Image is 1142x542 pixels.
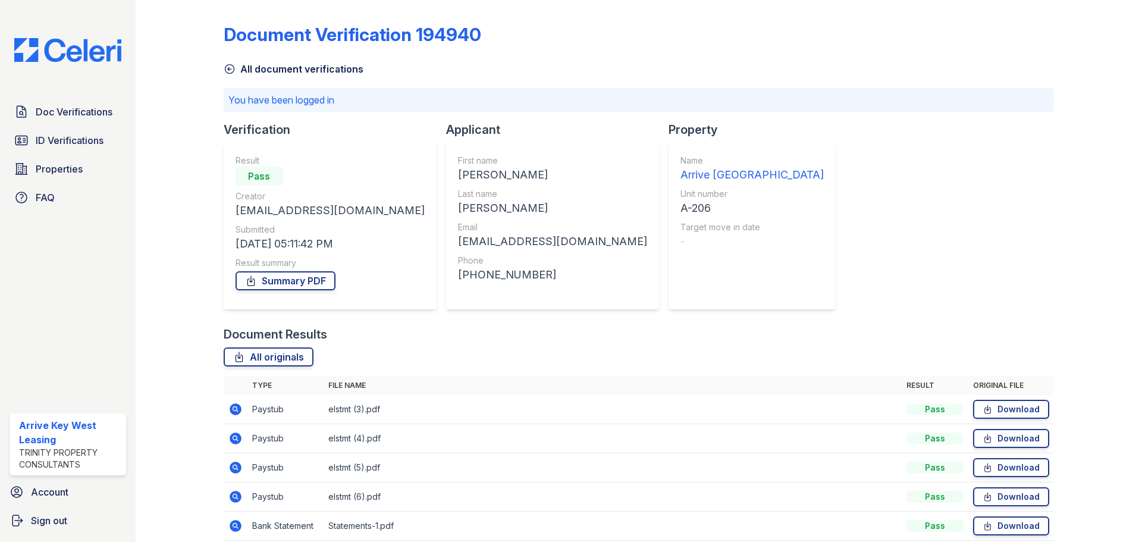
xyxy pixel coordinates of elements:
[224,326,327,343] div: Document Results
[236,202,425,219] div: [EMAIL_ADDRESS][DOMAIN_NAME]
[973,429,1049,448] a: Download
[906,433,964,444] div: Pass
[10,186,126,209] a: FAQ
[458,221,647,233] div: Email
[224,121,446,138] div: Verification
[669,121,845,138] div: Property
[446,121,669,138] div: Applicant
[324,483,902,512] td: elstmt (6).pdf
[324,512,902,541] td: Statements-1.pdf
[224,24,481,45] div: Document Verification 194940
[906,520,964,532] div: Pass
[19,447,121,471] div: Trinity Property Consultants
[906,491,964,503] div: Pass
[236,271,335,290] a: Summary PDF
[458,255,647,267] div: Phone
[458,155,647,167] div: First name
[247,376,324,395] th: Type
[458,167,647,183] div: [PERSON_NAME]
[247,424,324,453] td: Paystub
[36,190,55,205] span: FAQ
[680,155,824,167] div: Name
[236,155,425,167] div: Result
[680,188,824,200] div: Unit number
[906,462,964,474] div: Pass
[680,155,824,183] a: Name Arrive [GEOGRAPHIC_DATA]
[31,485,68,499] span: Account
[458,188,647,200] div: Last name
[5,509,131,532] a: Sign out
[973,458,1049,477] a: Download
[680,200,824,217] div: A-206
[236,190,425,202] div: Creator
[458,233,647,250] div: [EMAIL_ADDRESS][DOMAIN_NAME]
[236,224,425,236] div: Submitted
[10,100,126,124] a: Doc Verifications
[10,157,126,181] a: Properties
[973,516,1049,535] a: Download
[247,453,324,483] td: Paystub
[324,424,902,453] td: elstmt (4).pdf
[236,257,425,269] div: Result summary
[680,233,824,250] div: -
[31,513,67,528] span: Sign out
[5,480,131,504] a: Account
[36,162,83,176] span: Properties
[236,236,425,252] div: [DATE] 05:11:42 PM
[247,512,324,541] td: Bank Statement
[236,167,283,186] div: Pass
[224,347,313,366] a: All originals
[324,453,902,483] td: elstmt (5).pdf
[247,483,324,512] td: Paystub
[906,403,964,415] div: Pass
[973,400,1049,419] a: Download
[968,376,1054,395] th: Original file
[10,129,126,152] a: ID Verifications
[5,38,131,62] img: CE_Logo_Blue-a8612792a0a2168367f1c8372b55b34899dd931a85d93a1a3d3e32e68fde9ad4.png
[36,133,103,148] span: ID Verifications
[324,395,902,424] td: elstmt (3).pdf
[902,376,968,395] th: Result
[36,105,112,119] span: Doc Verifications
[228,93,1049,107] p: You have been logged in
[680,221,824,233] div: Target move in date
[247,395,324,424] td: Paystub
[458,267,647,283] div: [PHONE_NUMBER]
[19,418,121,447] div: Arrive Key West Leasing
[324,376,902,395] th: File name
[458,200,647,217] div: [PERSON_NAME]
[224,62,363,76] a: All document verifications
[973,487,1049,506] a: Download
[680,167,824,183] div: Arrive [GEOGRAPHIC_DATA]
